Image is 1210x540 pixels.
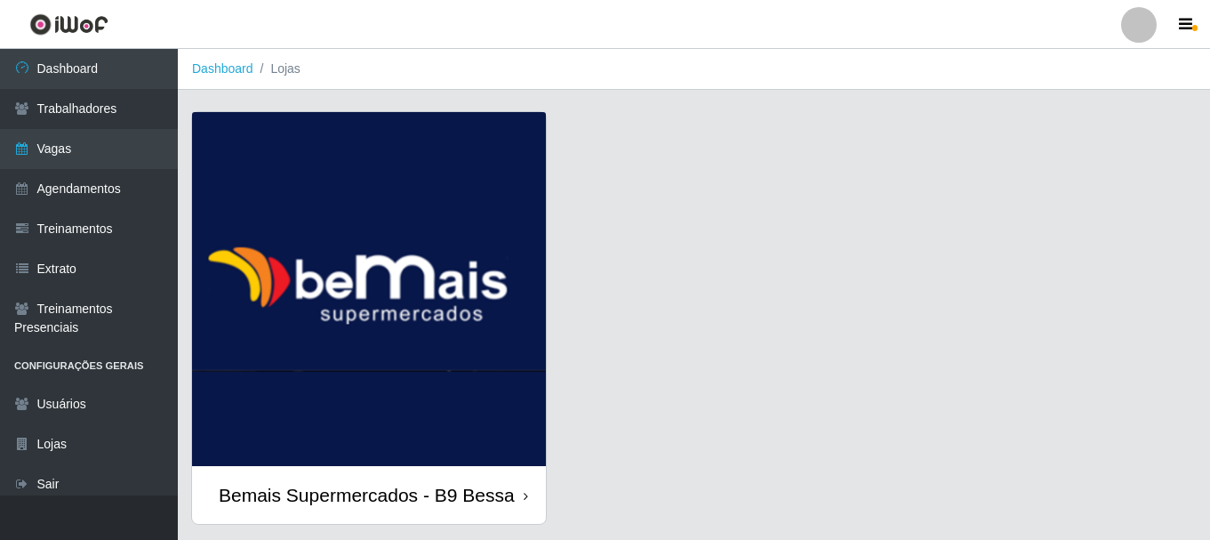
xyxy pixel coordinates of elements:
nav: breadcrumb [178,49,1210,90]
a: Bemais Supermercados - B9 Bessa [192,112,546,524]
img: CoreUI Logo [29,13,108,36]
div: Bemais Supermercados - B9 Bessa [219,484,515,506]
img: cardImg [192,112,546,466]
li: Lojas [253,60,300,78]
a: Dashboard [192,61,253,76]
